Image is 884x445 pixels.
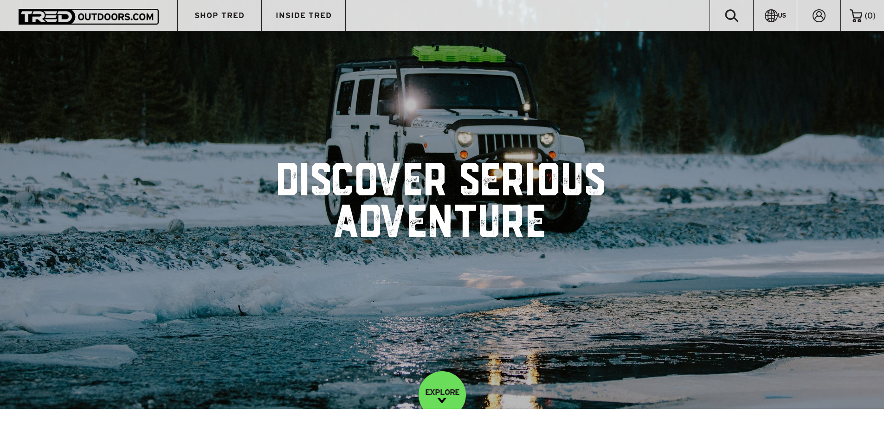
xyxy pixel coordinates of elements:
[438,398,446,403] img: down-image
[19,9,159,24] img: TRED Outdoors America
[865,12,876,20] span: ( )
[867,11,873,20] span: 0
[419,371,466,419] a: EXPLORE
[187,163,697,246] h1: DISCOVER SERIOUS ADVENTURE
[194,12,245,19] span: SHOP TRED
[850,9,862,22] img: cart-icon
[276,12,332,19] span: INSIDE TRED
